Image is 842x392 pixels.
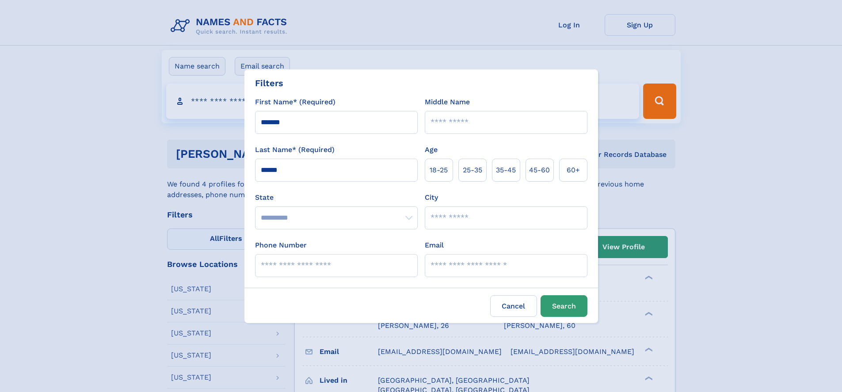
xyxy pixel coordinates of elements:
label: Phone Number [255,240,307,251]
label: First Name* (Required) [255,97,335,107]
label: City [425,192,438,203]
span: 25‑35 [463,165,482,175]
span: 18‑25 [430,165,448,175]
button: Search [541,295,587,317]
div: Filters [255,76,283,90]
span: 45‑60 [529,165,550,175]
label: State [255,192,418,203]
label: Middle Name [425,97,470,107]
label: Email [425,240,444,251]
span: 35‑45 [496,165,516,175]
span: 60+ [567,165,580,175]
label: Cancel [490,295,537,317]
label: Age [425,145,438,155]
label: Last Name* (Required) [255,145,335,155]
